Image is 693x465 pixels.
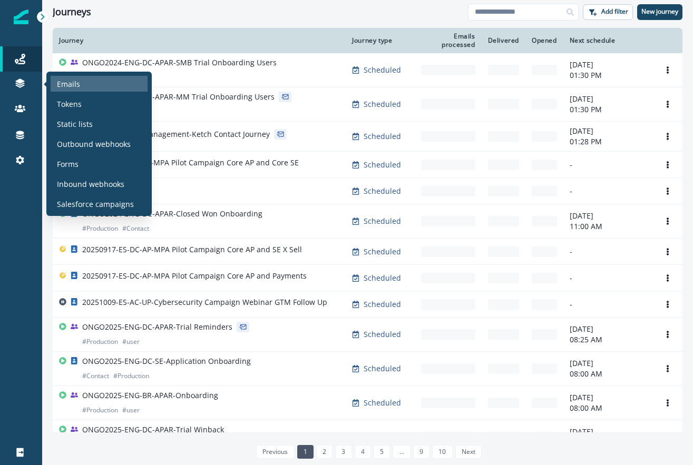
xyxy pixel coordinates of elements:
[570,358,647,369] p: [DATE]
[57,159,79,170] p: Forms
[82,244,302,255] p: 20250917-ES-DC-AP-MPA Pilot Campaign Core AP and SE X Sell
[82,223,118,234] p: # Production
[113,371,149,381] p: # Production
[659,429,676,445] button: Options
[364,99,401,110] p: Scheduled
[59,36,339,45] div: Journey
[316,445,333,459] a: Page 2
[659,361,676,377] button: Options
[57,78,80,90] p: Emails
[253,445,482,459] ul: Pagination
[57,179,124,190] p: Inbound webhooks
[82,57,277,68] p: ONGO2024-ENG-DC-APAR-SMB Trial Onboarding Users
[82,356,251,367] p: ONGO2025-ENG-DC-SE-Application Onboarding
[570,160,647,170] p: -
[335,445,352,459] a: Page 3
[82,209,262,219] p: ONGO2024-ENG-DC-APAR-Closed Won Onboarding
[82,390,218,401] p: ONGO2025-ENG-BR-APAR-Onboarding
[364,216,401,226] p: Scheduled
[570,36,647,45] div: Next schedule
[82,157,299,168] p: 20250918-ES-DC-SE-MPA Pilot Campaign Core AP and Core SE
[57,199,134,210] p: Salesforce campaigns
[53,152,682,178] a: 20250918-ES-DC-SE-MPA Pilot Campaign Core AP and Core SEScheduled--Options
[570,369,647,379] p: 08:00 AM
[659,296,676,312] button: Options
[659,128,676,144] button: Options
[53,420,682,454] a: ONGO2025-ENG-DC-APAR-Trial Winback#user#ProductionScheduled-[DATE]07:25 AMOptions
[488,36,519,45] div: Delivered
[570,211,647,221] p: [DATE]
[53,53,682,87] a: ONGO2024-ENG-DC-APAR-SMB Trial Onboarding Users#user#ProductionScheduled-[DATE]01:30 PMOptions
[570,403,647,413] p: 08:00 AM
[82,92,275,102] p: ONGO2024-ENG-DC-APAR-MM Trial Onboarding Users
[659,183,676,199] button: Options
[53,265,682,291] a: 20250917-ES-DC-AP-MPA Pilot Campaign Core AP and PaymentsScheduled--Options
[570,186,647,196] p: -
[364,299,401,310] p: Scheduled
[82,297,327,308] p: 20251009-ES-AC-UP-Cybersecurity Campaign Webinar GTM Follow Up
[51,196,148,212] a: Salesforce campaigns
[57,118,93,130] p: Static lists
[659,157,676,173] button: Options
[57,138,131,150] p: Outbound webhooks
[393,445,410,459] a: Jump forward
[570,427,647,437] p: [DATE]
[659,270,676,286] button: Options
[364,398,401,408] p: Scheduled
[583,4,633,20] button: Add filter
[570,273,647,283] p: -
[570,60,647,70] p: [DATE]
[364,186,401,196] p: Scheduled
[637,4,682,20] button: New journey
[53,122,682,152] a: OP-Subscription-Management-Ketch Contact JourneyScheduled-[DATE]01:28 PMOptions
[53,291,682,318] a: 20251009-ES-AC-UP-Cybersecurity Campaign Webinar GTM Follow UpScheduled--Options
[352,36,408,45] div: Journey type
[53,318,682,352] a: ONGO2025-ENG-DC-APAR-Trial Reminders#Production#userScheduled-[DATE]08:25 AMOptions
[297,445,314,459] a: Page 1 is your current page
[355,445,371,459] a: Page 4
[82,371,109,381] p: # Contact
[82,129,270,140] p: OP-Subscription-Management-Ketch Contact Journey
[421,32,475,49] div: Emails processed
[51,136,148,152] a: Outbound webhooks
[455,445,482,459] a: Next page
[82,322,232,332] p: ONGO2025-ENG-DC-APAR-Trial Reminders
[570,70,647,81] p: 01:30 PM
[659,395,676,411] button: Options
[570,392,647,403] p: [DATE]
[364,329,401,340] p: Scheduled
[570,324,647,334] p: [DATE]
[570,246,647,257] p: -
[659,327,676,342] button: Options
[641,8,678,15] p: New journey
[570,126,647,136] p: [DATE]
[53,6,91,18] h1: Journeys
[122,223,149,234] p: # Contact
[364,160,401,170] p: Scheduled
[364,432,401,442] p: Scheduled
[14,9,28,24] img: Inflection
[659,244,676,260] button: Options
[51,176,148,192] a: Inbound webhooks
[601,8,628,15] p: Add filter
[51,76,148,92] a: Emails
[82,271,307,281] p: 20250917-ES-DC-AP-MPA Pilot Campaign Core AP and Payments
[532,36,557,45] div: Opened
[570,299,647,310] p: -
[122,337,140,347] p: # user
[659,213,676,229] button: Options
[53,87,682,122] a: ONGO2024-ENG-DC-APAR-MM Trial Onboarding Users#user#ProductionScheduled-[DATE]01:30 PMOptions
[413,445,430,459] a: Page 9
[122,405,140,415] p: # user
[53,239,682,265] a: 20250917-ES-DC-AP-MPA Pilot Campaign Core AP and SE X SellScheduled--Options
[364,273,401,283] p: Scheduled
[53,204,682,239] a: ONGO2024-ENG-DC-APAR-Closed Won Onboarding#Production#ContactScheduled-[DATE]11:00 AMOptions
[53,352,682,386] a: ONGO2025-ENG-DC-SE-Application Onboarding#Contact#ProductionScheduled-[DATE]08:00 AMOptions
[51,96,148,112] a: Tokens
[570,94,647,104] p: [DATE]
[51,116,148,132] a: Static lists
[659,96,676,112] button: Options
[364,131,401,142] p: Scheduled
[570,334,647,345] p: 08:25 AM
[659,62,676,78] button: Options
